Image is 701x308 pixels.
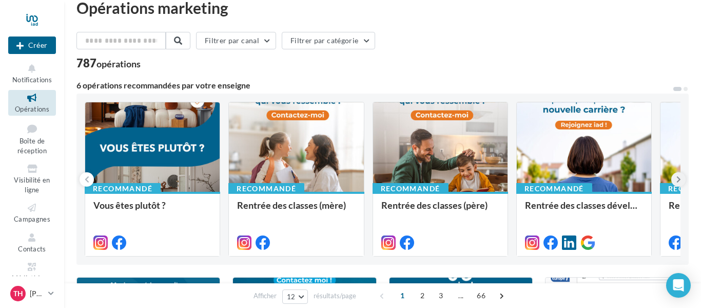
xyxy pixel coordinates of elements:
[196,32,276,49] button: Filtrer par canal
[76,58,141,69] div: 787
[282,32,375,49] button: Filtrer par catégorie
[373,183,449,194] div: Recommandé
[282,289,308,304] button: 12
[314,291,356,301] span: résultats/page
[8,259,56,284] a: Médiathèque
[13,288,23,299] span: TH
[8,200,56,225] a: Campagnes
[93,200,211,221] div: Vous êtes plutôt ?
[666,273,691,298] div: Open Intercom Messenger
[525,200,643,221] div: Rentrée des classes développement (conseillère)
[8,37,56,54] button: Créer
[394,287,411,304] span: 1
[228,183,304,194] div: Recommandé
[8,284,56,303] a: TH [PERSON_NAME]
[8,61,56,86] button: Notifications
[15,105,49,113] span: Opérations
[12,76,52,84] span: Notifications
[8,120,56,157] a: Boîte de réception
[8,161,56,196] a: Visibilité en ligne
[96,59,141,68] div: opérations
[18,245,46,253] span: Contacts
[433,287,449,304] span: 3
[8,230,56,255] a: Contacts
[237,200,355,221] div: Rentrée des classes (mère)
[254,291,277,301] span: Afficher
[14,215,50,223] span: Campagnes
[14,176,50,194] span: Visibilité en ligne
[8,37,56,54] div: Nouvelle campagne
[30,288,44,299] p: [PERSON_NAME]
[287,293,296,301] span: 12
[516,183,592,194] div: Recommandé
[12,274,53,282] span: Médiathèque
[76,81,672,89] div: 6 opérations recommandées par votre enseigne
[8,90,56,115] a: Opérations
[17,137,47,155] span: Boîte de réception
[414,287,431,304] span: 2
[85,183,161,194] div: Recommandé
[381,200,499,221] div: Rentrée des classes (père)
[453,287,469,304] span: ...
[473,287,490,304] span: 66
